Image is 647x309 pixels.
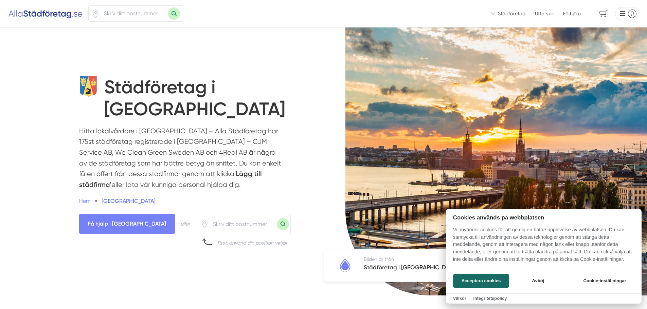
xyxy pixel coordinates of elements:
[446,214,642,221] h2: Cookies används på webbplatsen
[453,296,466,301] a: Villkor
[446,226,642,268] p: Vi använder cookies för att ge dig en bättre upplevelse av webbplatsen. Du kan samtycka till anvä...
[511,274,565,288] button: Avböj
[575,274,634,288] button: Cookie-inställningar
[473,296,507,301] a: Integritetspolicy
[453,274,509,288] button: Acceptera cookies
